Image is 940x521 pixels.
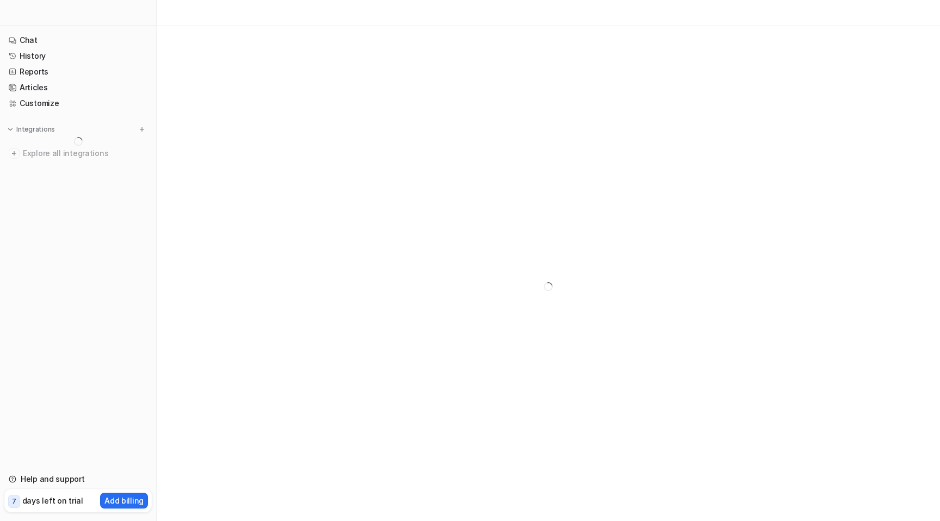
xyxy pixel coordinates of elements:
a: Articles [4,80,152,95]
a: Chat [4,33,152,48]
a: History [4,48,152,64]
p: Integrations [16,125,55,134]
a: Help and support [4,472,152,487]
p: 7 [12,497,16,506]
a: Reports [4,64,152,79]
span: Explore all integrations [23,145,147,162]
img: expand menu [7,126,14,133]
p: days left on trial [22,495,83,506]
img: explore all integrations [9,148,20,159]
a: Explore all integrations [4,146,152,161]
button: Integrations [4,124,58,135]
img: menu_add.svg [138,126,146,133]
button: Add billing [100,493,148,508]
a: Customize [4,96,152,111]
p: Add billing [104,495,144,506]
